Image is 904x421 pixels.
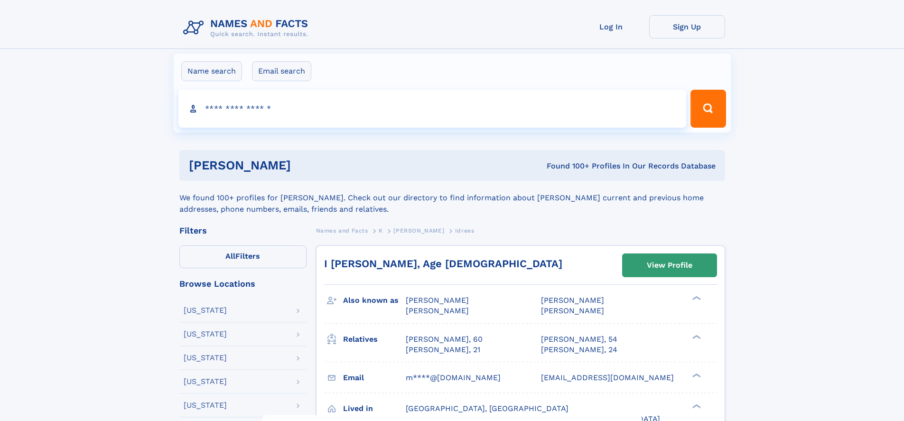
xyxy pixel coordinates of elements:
span: [PERSON_NAME] [541,296,604,305]
a: View Profile [623,254,717,277]
h3: Email [343,370,406,386]
img: Logo Names and Facts [179,15,316,41]
a: [PERSON_NAME], 21 [406,345,480,355]
div: ❯ [690,334,701,340]
a: [PERSON_NAME], 54 [541,334,617,345]
div: Found 100+ Profiles In Our Records Database [419,161,716,171]
a: Log In [573,15,649,38]
span: [PERSON_NAME] [541,306,604,315]
div: [US_STATE] [184,378,227,385]
h3: Lived in [343,401,406,417]
span: [PERSON_NAME] [406,306,469,315]
div: View Profile [647,254,692,276]
div: Browse Locations [179,280,307,288]
a: Names and Facts [316,225,368,236]
div: [US_STATE] [184,402,227,409]
a: [PERSON_NAME], 60 [406,334,483,345]
span: [PERSON_NAME] [406,296,469,305]
a: K [379,225,383,236]
div: [US_STATE] [184,330,227,338]
a: [PERSON_NAME], 24 [541,345,617,355]
a: I [PERSON_NAME], Age [DEMOGRAPHIC_DATA] [324,258,562,270]
h3: Relatives [343,331,406,347]
div: ❯ [690,295,701,301]
h3: Also known as [343,292,406,309]
div: [US_STATE] [184,354,227,362]
label: Name search [181,61,242,81]
input: search input [178,90,687,128]
h1: [PERSON_NAME] [189,159,419,171]
a: [PERSON_NAME] [393,225,444,236]
div: We found 100+ profiles for [PERSON_NAME]. Check out our directory to find information about [PERS... [179,181,725,215]
span: Idrees [455,227,475,234]
label: Filters [179,245,307,268]
button: Search Button [690,90,726,128]
a: Sign Up [649,15,725,38]
span: All [225,252,235,261]
span: [GEOGRAPHIC_DATA], [GEOGRAPHIC_DATA] [406,404,568,413]
span: [EMAIL_ADDRESS][DOMAIN_NAME] [541,373,674,382]
div: [US_STATE] [184,307,227,314]
div: ❯ [690,403,701,409]
label: Email search [252,61,311,81]
div: ❯ [690,372,701,378]
span: [PERSON_NAME] [393,227,444,234]
span: K [379,227,383,234]
div: Filters [179,226,307,235]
